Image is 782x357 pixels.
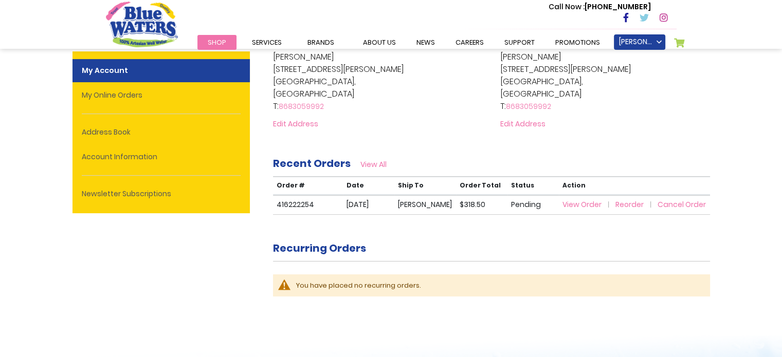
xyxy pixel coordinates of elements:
[279,101,324,111] a: 8683059992
[273,177,343,195] th: Order #
[562,199,614,210] a: View Order
[615,199,656,210] a: Reorder
[500,119,545,129] a: Edit Address
[72,59,250,82] strong: My Account
[456,177,507,195] th: Order Total
[273,195,343,214] td: 416222254
[353,35,406,50] a: about us
[343,177,394,195] th: Date
[72,145,250,168] a: Account Information
[549,2,585,12] span: Call Now :
[273,51,483,112] address: [PERSON_NAME] [STREET_ADDRESS][PERSON_NAME] [GEOGRAPHIC_DATA], [GEOGRAPHIC_DATA] T:
[615,199,644,210] span: Reorder
[252,37,282,47] span: Services
[494,35,545,50] a: support
[360,159,387,170] a: View All
[343,195,394,214] td: [DATE]
[273,241,366,255] strong: Recurring Orders
[559,177,710,195] th: Action
[545,35,610,50] a: Promotions
[273,156,351,171] strong: Recent Orders
[106,2,178,47] a: store logo
[562,199,602,210] span: View Order
[72,84,250,107] a: My Online Orders
[445,35,494,50] a: careers
[72,121,250,144] a: Address Book
[406,35,445,50] a: News
[549,2,651,12] p: [PHONE_NUMBER]
[273,119,318,129] a: Edit Address
[460,199,485,210] span: $318.50
[72,182,250,205] a: Newsletter Subscriptions
[507,195,559,214] td: Pending
[658,199,706,210] a: Cancel Order
[296,280,421,290] span: You have placed no recurring orders.
[614,34,665,50] a: [PERSON_NAME]
[307,37,334,47] span: Brands
[507,177,559,195] th: Status
[506,101,551,111] a: 8683059992
[394,195,456,214] td: [PERSON_NAME]
[394,177,456,195] th: Ship To
[208,37,226,47] span: Shop
[500,51,710,112] address: [PERSON_NAME] [STREET_ADDRESS][PERSON_NAME] [GEOGRAPHIC_DATA], [GEOGRAPHIC_DATA] T:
